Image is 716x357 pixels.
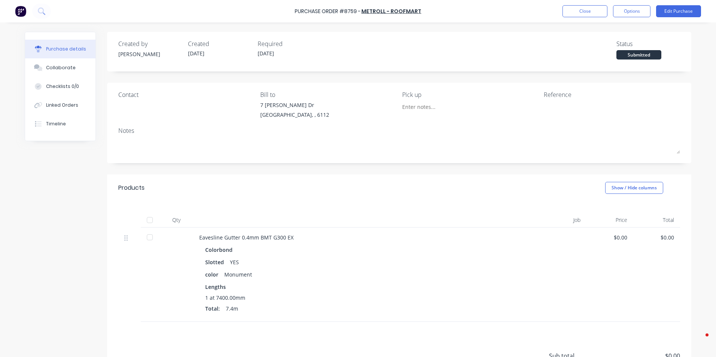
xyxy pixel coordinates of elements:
span: Total: [205,305,220,312]
div: Linked Orders [46,102,78,109]
button: Collaborate [25,58,95,77]
div: 7 [PERSON_NAME] Dr [260,101,329,109]
div: Timeline [46,120,66,127]
div: [PERSON_NAME] [118,50,182,58]
div: color [205,269,224,280]
div: Qty [160,213,193,228]
div: Pick up [402,90,538,99]
div: Status [616,39,680,48]
div: Created by [118,39,182,48]
button: Close [562,5,607,17]
div: Monument [224,269,252,280]
span: Lengths [205,283,226,291]
div: Eavesline Gutter 0.4mm BMT G300 EX [199,234,524,241]
a: Metroll - Roofmart [361,7,421,15]
div: Purchase details [46,46,86,52]
button: Edit Purchase [656,5,701,17]
div: YES [230,257,239,268]
button: Checklists 0/0 [25,77,95,96]
div: Checklists 0/0 [46,83,79,90]
div: Products [118,183,145,192]
div: Collaborate [46,64,76,71]
div: Slotted [205,257,230,268]
div: Bill to [260,90,397,99]
div: Total [633,213,680,228]
span: 1 at 7400.00mm [205,294,245,302]
button: Options [613,5,650,17]
button: Show / Hide columns [605,182,663,194]
img: Factory [15,6,26,17]
button: Purchase details [25,40,95,58]
div: $0.00 [639,234,674,241]
div: Purchase Order #8759 - [295,7,361,15]
button: Linked Orders [25,96,95,115]
div: Submitted [616,50,661,59]
div: Contact [118,90,255,99]
div: Reference [544,90,680,99]
div: Notes [118,126,680,135]
button: Timeline [25,115,95,133]
div: $0.00 [592,234,627,241]
div: [GEOGRAPHIC_DATA], , 6112 [260,111,329,119]
div: Job [530,213,586,228]
div: Price [586,213,633,228]
div: Required [258,39,321,48]
input: Enter notes... [402,101,470,112]
div: Colorbond [205,244,236,255]
span: 7.4m [226,305,238,312]
div: Created [188,39,252,48]
iframe: Intercom live chat [691,332,709,350]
